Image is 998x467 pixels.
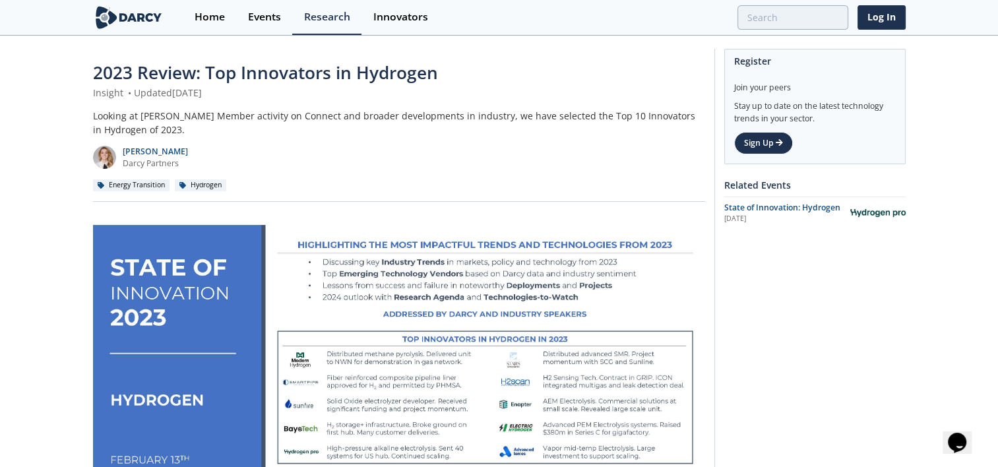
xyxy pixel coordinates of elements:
[724,173,906,197] div: Related Events
[943,414,985,454] iframe: chat widget
[373,12,428,22] div: Innovators
[126,86,134,99] span: •
[123,146,188,158] p: [PERSON_NAME]
[734,49,896,73] div: Register
[734,132,793,154] a: Sign Up
[724,202,840,213] span: State of Innovation: Hydrogen
[858,5,906,30] a: Log In
[304,12,350,22] div: Research
[724,214,841,224] div: [DATE]
[737,5,848,30] input: Advanced Search
[248,12,281,22] div: Events
[123,158,188,170] p: Darcy Partners
[93,179,170,191] div: Energy Transition
[93,6,165,29] img: logo-wide.svg
[724,202,906,224] a: State of Innovation: Hydrogen [DATE] HydrogenPro
[734,94,896,125] div: Stay up to date on the latest technology trends in your sector.
[734,73,896,94] div: Join your peers
[195,12,225,22] div: Home
[93,109,705,137] div: Looking at [PERSON_NAME] Member activity on Connect and broader developments in industry, we have...
[175,179,227,191] div: Hydrogen
[93,61,438,84] span: 2023 Review: Top Innovators in Hydrogen
[93,86,705,100] div: Insight Updated [DATE]
[850,209,906,217] img: HydrogenPro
